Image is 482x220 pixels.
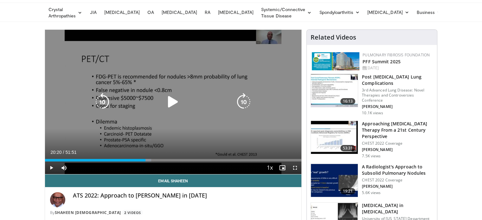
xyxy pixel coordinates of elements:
[363,59,401,65] a: PFF Summit 2025
[311,34,356,41] h4: Related Videos
[45,30,302,174] video-js: Video Player
[73,192,297,199] h4: ATS 2022: Approach to [PERSON_NAME] in [DATE]
[340,98,356,104] span: 16:13
[362,202,433,215] h3: [MEDICAL_DATA] in [MEDICAL_DATA]
[289,161,301,174] button: Fullscreen
[363,6,413,19] a: [MEDICAL_DATA]
[311,74,358,107] img: 667297da-f7fe-4586-84bf-5aeb1aa9adcb.150x105_q85_crop-smart_upscale.jpg
[363,52,430,58] a: Pulmonary Fibrosis Foundation
[340,188,356,194] span: 19:21
[362,88,433,103] p: 3rd Advanced Lung Disease: Novel Therapies and Controversies Conference
[55,210,121,215] a: Shaheen [DEMOGRAPHIC_DATA]
[86,6,100,19] a: JIA
[51,150,62,155] span: 20:20
[363,65,432,71] div: [DATE]
[362,121,433,140] h3: Approaching [MEDICAL_DATA] Therapy From a 21st Century Perspective
[158,6,201,19] a: [MEDICAL_DATA]
[311,74,433,116] a: 16:13 Post [MEDICAL_DATA] Lung Complications 3rd Advanced Lung Disease: Novel Therapies and Contr...
[362,74,433,86] h3: Post [MEDICAL_DATA] Lung Complications
[214,6,257,19] a: [MEDICAL_DATA]
[45,161,58,174] button: Play
[362,190,381,195] p: 5.6K views
[362,147,433,152] p: [PERSON_NAME]
[413,6,445,19] a: Business
[144,6,158,19] a: OA
[65,150,76,155] span: 51:51
[50,192,65,207] img: Avatar
[362,104,433,109] p: [PERSON_NAME]
[311,164,358,197] img: d1f358bf-e797-4d9b-96ae-79d325439292.150x105_q85_crop-smart_upscale.jpg
[340,145,356,151] span: 53:31
[362,110,383,116] p: 10.1K views
[45,174,302,187] a: Email Shaheen
[45,159,302,161] div: Progress Bar
[362,184,433,189] p: [PERSON_NAME]
[362,141,433,146] p: CHEST 2022 Coverage
[122,210,143,215] a: 2 Videos
[315,6,363,19] a: Spondyloarthritis
[362,178,433,183] p: CHEST 2022 Coverage
[311,164,433,197] a: 19:21 A Radiologist's Approach to Subsolid Pulmonary Nodules CHEST 2022 Coverage [PERSON_NAME] 5....
[263,161,276,174] button: Playback Rate
[257,6,315,19] a: Systemic/Connective Tissue Disease
[63,150,64,155] span: /
[362,164,433,176] h3: A Radiologist's Approach to Subsolid Pulmonary Nodules
[312,52,359,70] img: 84d5d865-2f25-481a-859d-520685329e32.png.150x105_q85_autocrop_double_scale_upscale_version-0.2.png
[362,154,381,159] p: 7.5K views
[100,6,144,19] a: [MEDICAL_DATA]
[276,161,289,174] button: Enable picture-in-picture mode
[58,161,70,174] button: Mute
[311,121,433,159] a: 53:31 Approaching [MEDICAL_DATA] Therapy From a 21st Century Perspective CHEST 2022 Coverage [PER...
[45,6,86,19] a: Crystal Arthropathies
[311,121,358,154] img: 958c304a-d095-46c8-bb70-c585a79d59ed.150x105_q85_crop-smart_upscale.jpg
[201,6,214,19] a: RA
[50,210,297,216] div: By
